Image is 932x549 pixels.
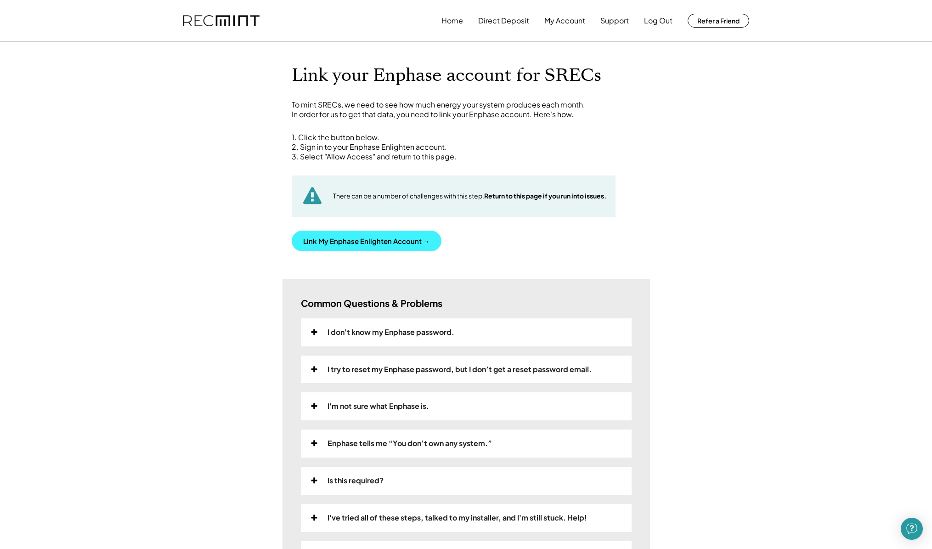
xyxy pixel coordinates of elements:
[328,513,587,523] div: I've tried all of these steps, talked to my installer, and I'm still stuck. Help!
[544,11,585,30] button: My Account
[600,11,629,30] button: Support
[328,476,384,486] div: Is this required?
[328,328,454,337] div: I don't know my Enphase password.
[441,11,463,30] button: Home
[292,65,641,86] h1: Link your Enphase account for SRECs
[292,133,641,161] div: 1. Click the button below. 2. Sign in to your Enphase Enlighten account. 3. Select "Allow Access"...
[292,231,441,251] button: Link My Enphase Enlighten Account →
[478,11,529,30] button: Direct Deposit
[688,14,749,28] button: Refer a Friend
[644,11,672,30] button: Log Out
[183,15,260,27] img: recmint-logotype%403x.png
[292,100,641,119] div: To mint SRECs, we need to see how much energy your system produces each month. In order for us to...
[333,192,606,201] div: There can be a number of challenges with this step.
[901,518,923,540] div: Open Intercom Messenger
[301,297,442,309] h3: Common Questions & Problems
[328,439,492,448] div: Enphase tells me “You don’t own any system.”
[328,365,592,374] div: I try to reset my Enphase password, but I don’t get a reset password email.
[328,402,429,411] div: I'm not sure what Enphase is.
[484,192,606,200] strong: Return to this page if you run into issues.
